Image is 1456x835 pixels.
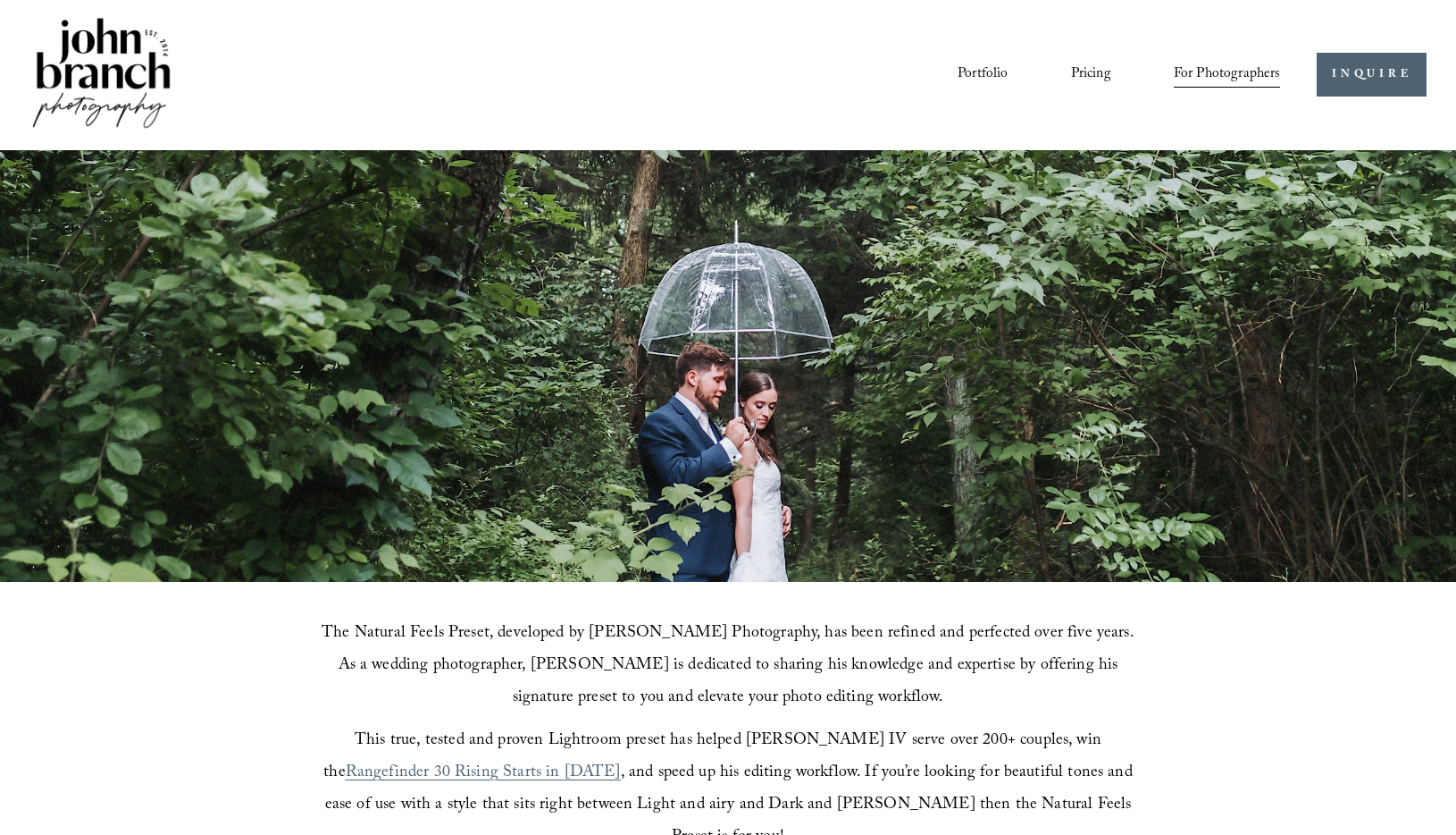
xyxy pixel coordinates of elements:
[29,14,174,135] img: John Branch IV Photography
[323,728,1106,788] span: This true, tested and proven Lightroom preset has helped [PERSON_NAME] IV serve over 200+ couples...
[322,620,1139,713] span: The Natural Feels Preset, developed by [PERSON_NAME] Photography, has been refined and perfected ...
[1174,61,1281,89] span: For Photographers
[1071,60,1111,90] a: Pricing
[346,760,621,788] a: Rangefinder 30 Rising Starts in [DATE]
[1317,53,1427,97] a: INQUIRE
[1174,60,1281,90] a: folder dropdown
[958,60,1008,90] a: Portfolio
